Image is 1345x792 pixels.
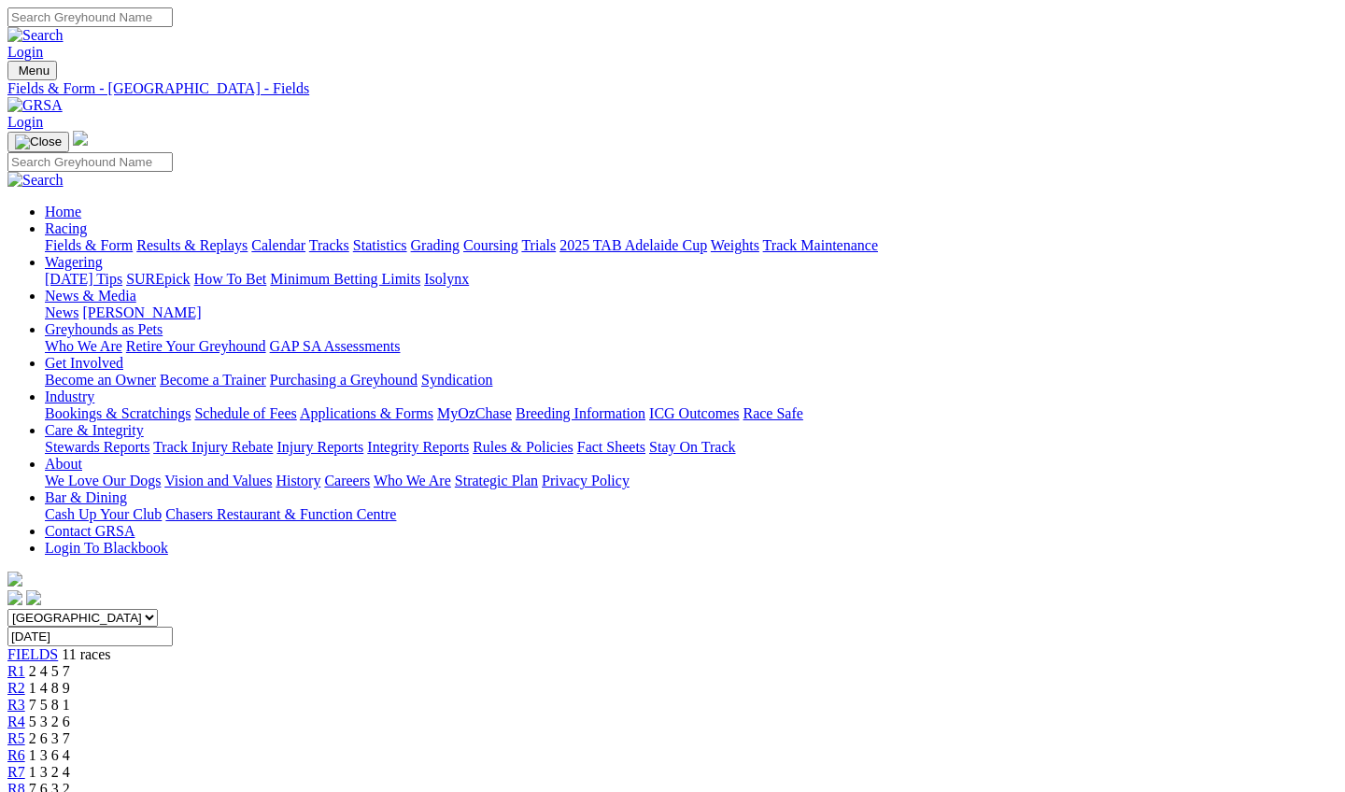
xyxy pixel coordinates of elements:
[29,730,70,746] span: 2 6 3 7
[29,714,70,729] span: 5 3 2 6
[424,271,469,287] a: Isolynx
[7,132,69,152] button: Toggle navigation
[126,338,266,354] a: Retire Your Greyhound
[367,439,469,455] a: Integrity Reports
[455,473,538,488] a: Strategic Plan
[7,152,173,172] input: Search
[542,473,630,488] a: Privacy Policy
[7,764,25,780] a: R7
[577,439,645,455] a: Fact Sheets
[411,237,460,253] a: Grading
[45,254,103,270] a: Wagering
[45,489,127,505] a: Bar & Dining
[26,590,41,605] img: twitter.svg
[463,237,518,253] a: Coursing
[45,506,1338,523] div: Bar & Dining
[45,204,81,219] a: Home
[7,7,173,27] input: Search
[7,663,25,679] a: R1
[7,747,25,763] a: R6
[7,697,25,713] a: R3
[45,271,1338,288] div: Wagering
[251,237,305,253] a: Calendar
[15,134,62,149] img: Close
[45,321,163,337] a: Greyhounds as Pets
[45,439,149,455] a: Stewards Reports
[353,237,407,253] a: Statistics
[45,372,156,388] a: Become an Owner
[7,97,63,114] img: GRSA
[7,714,25,729] a: R4
[29,697,70,713] span: 7 5 8 1
[45,372,1338,389] div: Get Involved
[29,663,70,679] span: 2 4 5 7
[45,304,78,320] a: News
[45,473,1338,489] div: About
[45,338,122,354] a: Who We Are
[45,439,1338,456] div: Care & Integrity
[62,646,110,662] span: 11 races
[521,237,556,253] a: Trials
[45,338,1338,355] div: Greyhounds as Pets
[45,540,168,556] a: Login To Blackbook
[165,506,396,522] a: Chasers Restaurant & Function Centre
[7,44,43,60] a: Login
[45,456,82,472] a: About
[559,237,707,253] a: 2025 TAB Adelaide Cup
[45,271,122,287] a: [DATE] Tips
[649,405,739,421] a: ICG Outcomes
[45,389,94,404] a: Industry
[276,439,363,455] a: Injury Reports
[194,271,267,287] a: How To Bet
[45,422,144,438] a: Care & Integrity
[29,747,70,763] span: 1 3 6 4
[194,405,296,421] a: Schedule of Fees
[7,572,22,587] img: logo-grsa-white.png
[7,646,58,662] a: FIELDS
[324,473,370,488] a: Careers
[45,220,87,236] a: Racing
[309,237,349,253] a: Tracks
[45,304,1338,321] div: News & Media
[160,372,266,388] a: Become a Trainer
[82,304,201,320] a: [PERSON_NAME]
[45,473,161,488] a: We Love Our Dogs
[164,473,272,488] a: Vision and Values
[473,439,573,455] a: Rules & Policies
[7,627,173,646] input: Select date
[374,473,451,488] a: Who We Are
[7,172,64,189] img: Search
[7,680,25,696] a: R2
[153,439,273,455] a: Track Injury Rebate
[7,80,1338,97] a: Fields & Form - [GEOGRAPHIC_DATA] - Fields
[270,338,401,354] a: GAP SA Assessments
[437,405,512,421] a: MyOzChase
[7,730,25,746] a: R5
[7,27,64,44] img: Search
[7,590,22,605] img: facebook.svg
[270,271,420,287] a: Minimum Betting Limits
[516,405,645,421] a: Breeding Information
[73,131,88,146] img: logo-grsa-white.png
[29,764,70,780] span: 1 3 2 4
[45,237,133,253] a: Fields & Form
[763,237,878,253] a: Track Maintenance
[45,506,162,522] a: Cash Up Your Club
[421,372,492,388] a: Syndication
[270,372,418,388] a: Purchasing a Greyhound
[136,237,248,253] a: Results & Replays
[711,237,759,253] a: Weights
[649,439,735,455] a: Stay On Track
[29,680,70,696] span: 1 4 8 9
[45,237,1338,254] div: Racing
[300,405,433,421] a: Applications & Forms
[19,64,50,78] span: Menu
[45,355,123,371] a: Get Involved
